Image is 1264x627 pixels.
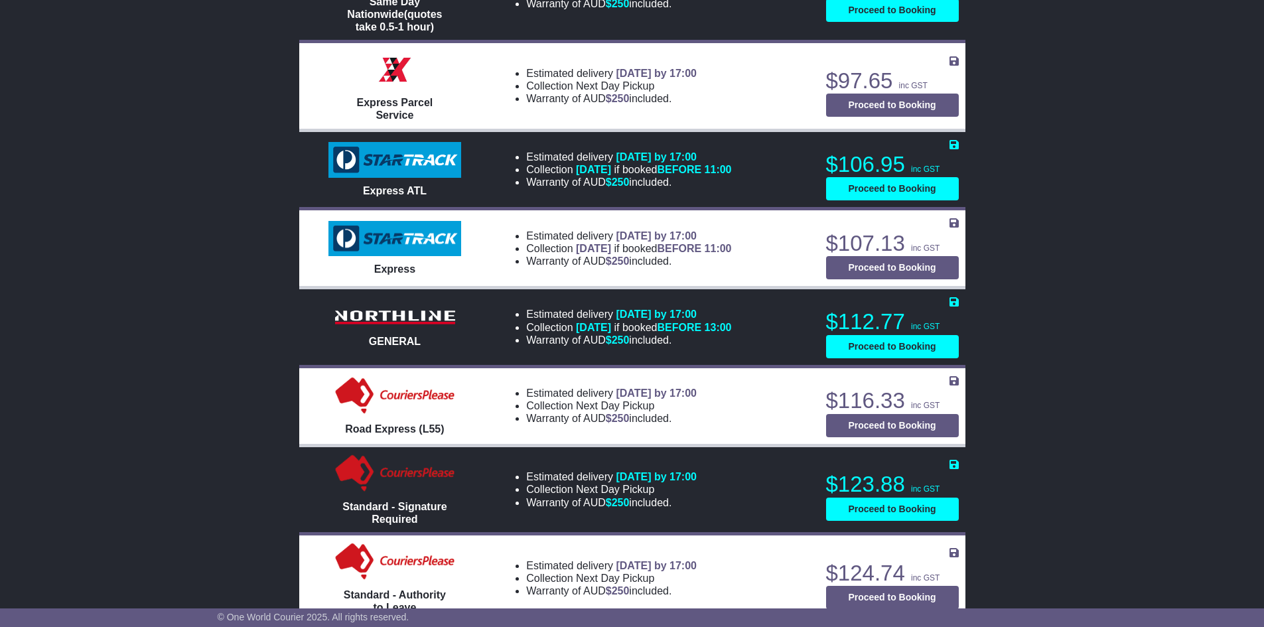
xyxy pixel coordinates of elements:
[576,243,731,254] span: if booked
[612,497,630,508] span: 250
[826,309,959,335] p: $112.77
[576,573,654,584] span: Next Day Pickup
[576,400,654,411] span: Next Day Pickup
[526,151,731,163] li: Estimated delivery
[826,68,959,94] p: $97.65
[576,322,731,333] span: if booked
[526,92,697,105] li: Warranty of AUD included.
[899,81,928,90] span: inc GST
[332,376,458,416] img: CouriersPlease: Road Express (L55)
[344,589,446,613] span: Standard - Authority to Leave
[526,80,697,92] li: Collection
[911,165,940,174] span: inc GST
[612,413,630,424] span: 250
[526,399,697,412] li: Collection
[826,256,959,279] button: Proceed to Booking
[612,255,630,267] span: 250
[576,322,611,333] span: [DATE]
[705,164,732,175] span: 11:00
[526,496,697,509] li: Warranty of AUD included.
[369,336,421,347] span: GENERAL
[606,413,630,424] span: $
[911,322,940,331] span: inc GST
[526,483,697,496] li: Collection
[328,142,461,178] img: StarTrack: Express ATL
[526,255,731,267] li: Warranty of AUD included.
[526,334,731,346] li: Warranty of AUD included.
[826,414,959,437] button: Proceed to Booking
[606,176,630,188] span: $
[526,412,697,425] li: Warranty of AUD included.
[911,573,940,583] span: inc GST
[826,387,959,414] p: $116.33
[526,308,731,320] li: Estimated delivery
[911,484,940,494] span: inc GST
[616,309,697,320] span: [DATE] by 17:00
[616,560,697,571] span: [DATE] by 17:00
[526,321,731,334] li: Collection
[657,243,701,254] span: BEFORE
[616,230,697,242] span: [DATE] by 17:00
[606,497,630,508] span: $
[328,221,461,257] img: StarTrack: Express
[345,423,444,435] span: Road Express (L55)
[826,586,959,609] button: Proceed to Booking
[526,572,697,585] li: Collection
[826,335,959,358] button: Proceed to Booking
[576,243,611,254] span: [DATE]
[826,471,959,498] p: $123.88
[526,230,731,242] li: Estimated delivery
[606,334,630,346] span: $
[526,242,731,255] li: Collection
[606,93,630,104] span: $
[576,484,654,495] span: Next Day Pickup
[576,80,654,92] span: Next Day Pickup
[657,164,701,175] span: BEFORE
[526,387,697,399] li: Estimated delivery
[826,151,959,178] p: $106.95
[332,454,458,494] img: Couriers Please: Standard - Signature Required
[826,560,959,587] p: $124.74
[612,93,630,104] span: 250
[911,401,940,410] span: inc GST
[826,177,959,200] button: Proceed to Booking
[363,185,427,196] span: Express ATL
[342,501,447,525] span: Standard - Signature Required
[374,263,415,275] span: Express
[218,612,409,622] span: © One World Courier 2025. All rights reserved.
[375,50,415,90] img: Border Express: Express Parcel Service
[526,559,697,572] li: Estimated delivery
[616,68,697,79] span: [DATE] by 17:00
[332,542,458,582] img: Couriers Please: Standard - Authority to Leave
[606,585,630,596] span: $
[526,163,731,176] li: Collection
[826,498,959,521] button: Proceed to Booking
[612,334,630,346] span: 250
[612,176,630,188] span: 250
[705,243,732,254] span: 11:00
[576,164,611,175] span: [DATE]
[616,151,697,163] span: [DATE] by 17:00
[357,97,433,121] span: Express Parcel Service
[526,470,697,483] li: Estimated delivery
[657,322,701,333] span: BEFORE
[576,164,731,175] span: if booked
[526,585,697,597] li: Warranty of AUD included.
[526,67,697,80] li: Estimated delivery
[616,387,697,399] span: [DATE] by 17:00
[612,585,630,596] span: 250
[328,307,461,328] img: Northline Distribution: GENERAL
[826,230,959,257] p: $107.13
[616,471,697,482] span: [DATE] by 17:00
[826,94,959,117] button: Proceed to Booking
[911,244,940,253] span: inc GST
[606,255,630,267] span: $
[526,176,731,188] li: Warranty of AUD included.
[705,322,732,333] span: 13:00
